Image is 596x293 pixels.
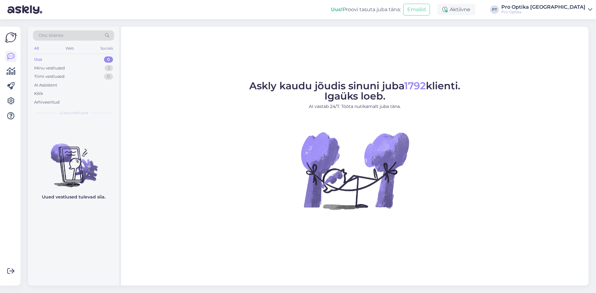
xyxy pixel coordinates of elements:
div: Minu vestlused [34,65,65,71]
img: No chats [28,132,119,188]
div: Socials [99,44,114,52]
div: Kõik [34,91,43,97]
div: 0 [104,56,113,63]
span: Uued vestlused [59,110,88,116]
div: Web [64,44,75,52]
div: Arhiveeritud [34,99,60,105]
img: Askly Logo [5,32,17,43]
img: No Chat active [299,115,411,226]
div: All [33,44,40,52]
div: Pro Optika [GEOGRAPHIC_DATA] [501,5,585,10]
div: Tiimi vestlused [34,73,65,80]
div: PT [490,5,499,14]
a: Pro Optika [GEOGRAPHIC_DATA]Pro Optika [501,5,592,15]
span: Askly kaudu jõudis sinuni juba klienti. Igaüks loeb. [249,80,460,102]
div: Proovi tasuta juba täna: [331,6,401,13]
div: 3 [105,65,113,71]
span: 1792 [404,80,426,92]
p: Uued vestlused tulevad siia. [42,194,106,200]
button: Emailid [403,4,430,16]
b: Uus! [331,7,343,12]
p: AI vastab 24/7. Tööta nutikamalt juba täna. [249,103,460,110]
div: Aktiivne [437,4,475,15]
span: Otsi kliente [38,32,63,39]
div: Uus [34,56,42,63]
div: AI Assistent [34,82,57,88]
div: 0 [104,73,113,80]
div: Pro Optika [501,10,585,15]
